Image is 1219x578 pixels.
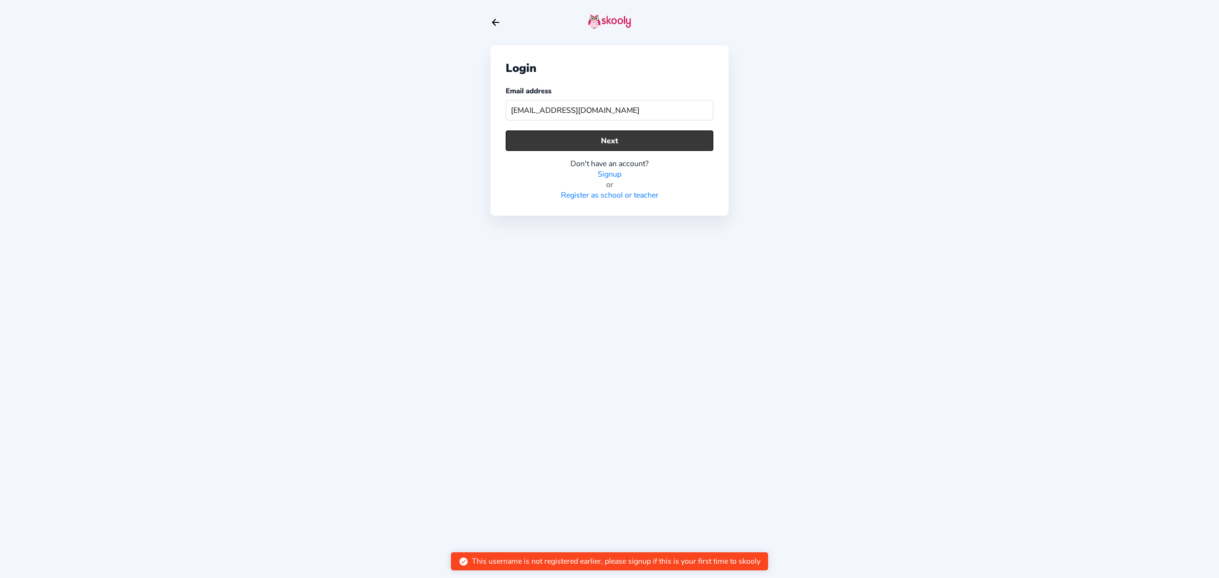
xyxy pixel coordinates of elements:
label: Email address [506,86,551,96]
a: Signup [598,169,621,179]
button: Next [506,130,713,151]
button: arrow back outline [490,17,501,28]
a: Register as school or teacher [561,190,659,200]
div: Login [506,60,713,76]
img: skooly-logo.png [588,14,631,29]
ion-icon: checkmark circle [459,557,469,567]
input: Your email address [506,100,713,120]
div: This username is not registered earlier, please signup if this is your first time to skooly [472,556,760,567]
div: Don't have an account? [506,159,713,169]
div: or [506,179,713,190]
